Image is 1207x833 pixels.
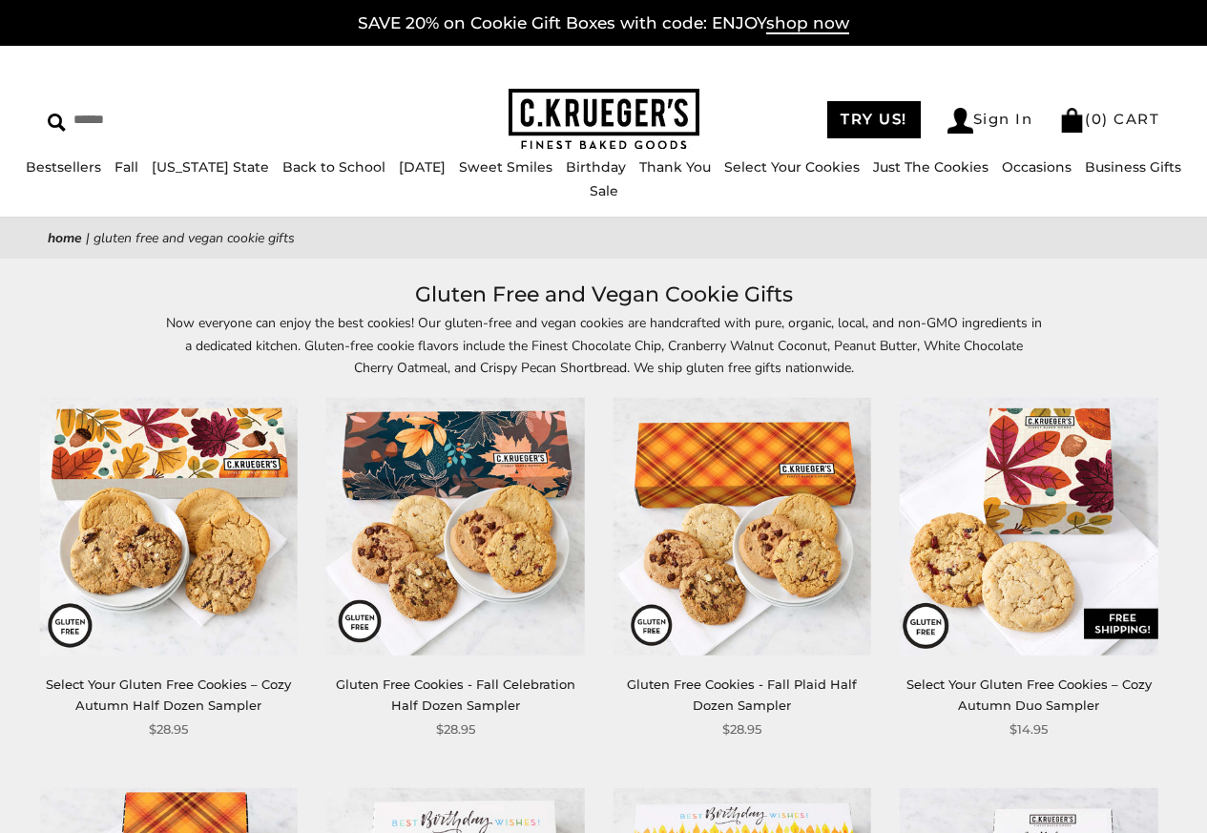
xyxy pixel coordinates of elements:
[1009,719,1048,739] span: $14.95
[722,719,761,739] span: $28.95
[46,677,291,712] a: Select Your Gluten Free Cookies – Cozy Autumn Half Dozen Sampler
[627,677,857,712] a: Gluten Free Cookies - Fall Plaid Half Dozen Sampler
[509,89,699,151] img: C.KRUEGER'S
[566,158,626,176] a: Birthday
[724,158,860,176] a: Select Your Cookies
[399,158,446,176] a: [DATE]
[336,677,575,712] a: Gluten Free Cookies - Fall Celebration Half Dozen Sampler
[1002,158,1072,176] a: Occasions
[152,158,269,176] a: [US_STATE] State
[1085,158,1181,176] a: Business Gifts
[1059,110,1159,128] a: (0) CART
[906,677,1152,712] a: Select Your Gluten Free Cookies – Cozy Autumn Duo Sampler
[947,108,973,134] img: Account
[639,158,711,176] a: Thank You
[94,229,295,247] span: Gluten Free and Vegan Cookie Gifts
[900,398,1157,656] img: Select Your Gluten Free Cookies – Cozy Autumn Duo Sampler
[614,398,871,656] img: Gluten Free Cookies - Fall Plaid Half Dozen Sampler
[326,398,584,656] img: Gluten Free Cookies - Fall Celebration Half Dozen Sampler
[76,278,1131,312] h1: Gluten Free and Vegan Cookie Gifts
[114,158,138,176] a: Fall
[590,182,618,199] a: Sale
[358,13,849,34] a: SAVE 20% on Cookie Gift Boxes with code: ENJOYshop now
[873,158,988,176] a: Just The Cookies
[26,158,101,176] a: Bestsellers
[48,114,66,132] img: Search
[48,227,1159,249] nav: breadcrumbs
[1059,108,1085,133] img: Bag
[165,312,1043,378] p: Now everyone can enjoy the best cookies! Our gluten-free and vegan cookies are handcrafted with p...
[436,719,475,739] span: $28.95
[459,158,552,176] a: Sweet Smiles
[48,229,82,247] a: Home
[1092,110,1103,128] span: 0
[149,719,188,739] span: $28.95
[282,158,385,176] a: Back to School
[827,101,921,138] a: TRY US!
[40,398,298,656] img: Select Your Gluten Free Cookies – Cozy Autumn Half Dozen Sampler
[86,229,90,247] span: |
[48,105,302,135] input: Search
[766,13,849,34] span: shop now
[947,108,1033,134] a: Sign In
